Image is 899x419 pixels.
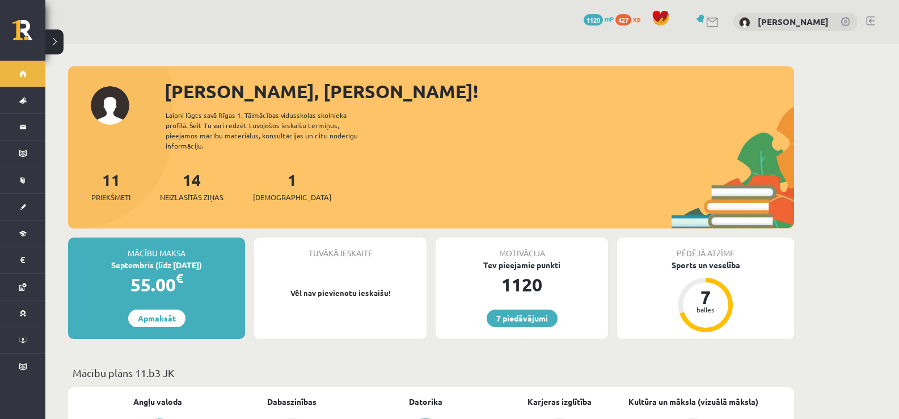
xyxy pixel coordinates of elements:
a: Sports un veselība 7 balles [617,259,794,334]
span: Neizlasītās ziņas [160,192,223,203]
a: 14Neizlasītās ziņas [160,170,223,203]
a: Datorika [409,396,442,408]
a: 1120 mP [584,14,614,23]
div: [PERSON_NAME], [PERSON_NAME]! [164,78,794,105]
a: Karjeras izglītība [527,396,592,408]
p: Vēl nav pievienotu ieskaišu! [260,287,421,299]
div: Sports un veselība [617,259,794,271]
span: xp [633,14,640,23]
span: 427 [615,14,631,26]
div: 7 [689,288,723,306]
div: Tuvākā ieskaite [254,238,427,259]
span: € [176,270,183,286]
div: Septembris (līdz [DATE]) [68,259,245,271]
a: Apmaksāt [128,310,185,327]
div: Motivācija [436,238,608,259]
a: Dabaszinības [267,396,316,408]
span: 1120 [584,14,603,26]
div: Laipni lūgts savā Rīgas 1. Tālmācības vidusskolas skolnieka profilā. Šeit Tu vari redzēt tuvojošo... [166,110,378,151]
div: 55.00 [68,271,245,298]
span: mP [605,14,614,23]
div: balles [689,306,723,313]
a: 427 xp [615,14,646,23]
div: 1120 [436,271,608,298]
span: Priekšmeti [91,192,130,203]
div: Mācību maksa [68,238,245,259]
div: Tev pieejamie punkti [436,259,608,271]
p: Mācību plāns 11.b3 JK [73,365,790,380]
a: 7 piedāvājumi [487,310,558,327]
div: Pēdējā atzīme [617,238,794,259]
a: 1[DEMOGRAPHIC_DATA] [253,170,331,203]
a: [PERSON_NAME] [758,16,829,27]
span: [DEMOGRAPHIC_DATA] [253,192,331,203]
a: Rīgas 1. Tālmācības vidusskola [12,20,45,48]
a: Angļu valoda [133,396,182,408]
a: Kultūra un māksla (vizuālā māksla) [628,396,758,408]
a: 11Priekšmeti [91,170,130,203]
img: Reinārs Veikšs [739,17,750,28]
